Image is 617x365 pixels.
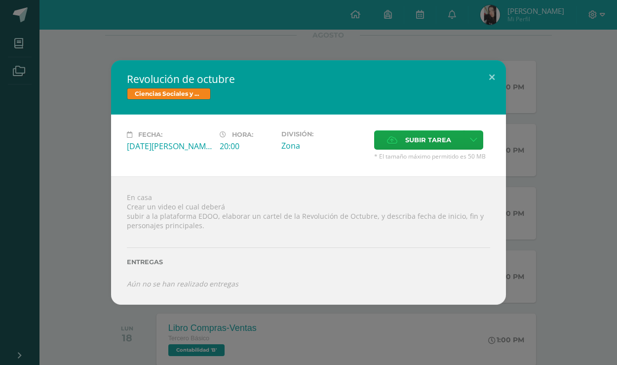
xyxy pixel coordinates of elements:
[127,279,238,288] i: Aún no se han realizado entregas
[111,176,506,304] div: En casa Crear un video el cual deberá subir a la plataforma EDOO, elaborar un cartel de la Revolu...
[281,130,366,138] label: División:
[281,140,366,151] div: Zona
[138,131,162,138] span: Fecha:
[127,72,490,86] h2: Revolución de octubre
[405,131,451,149] span: Subir tarea
[127,141,212,152] div: [DATE][PERSON_NAME]
[127,88,211,100] span: Ciencias Sociales y Formación Ciudadana
[232,131,253,138] span: Hora:
[478,60,506,94] button: Close (Esc)
[220,141,273,152] div: 20:00
[127,258,490,266] label: Entregas
[374,152,490,161] span: * El tamaño máximo permitido es 50 MB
